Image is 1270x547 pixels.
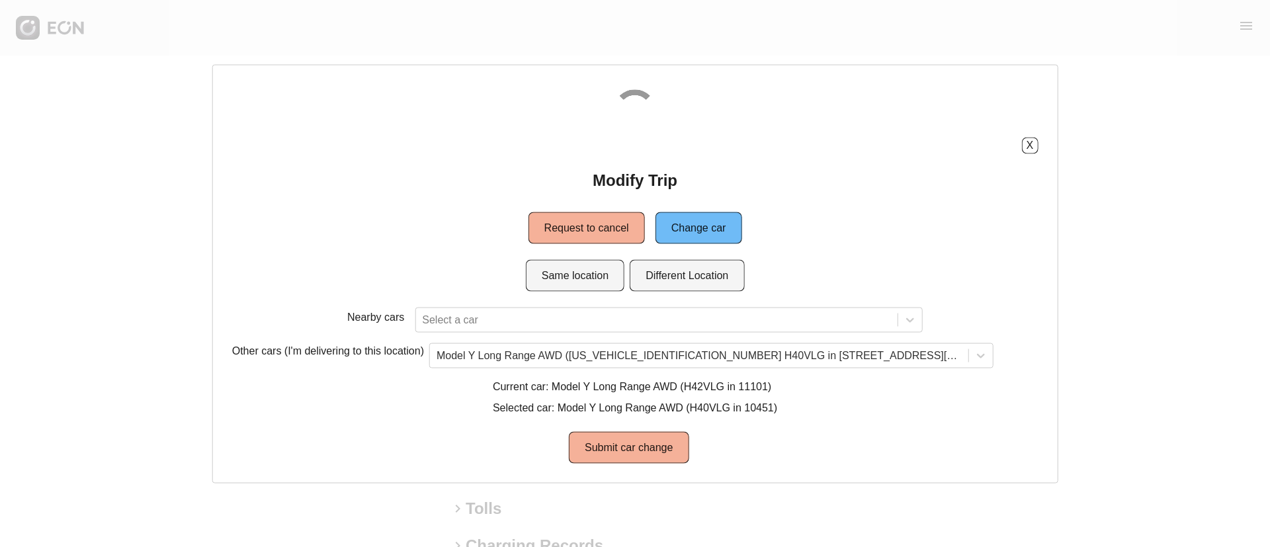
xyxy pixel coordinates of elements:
button: Same location [526,259,624,291]
p: Nearby cars [347,309,404,325]
button: Different Location [630,259,744,291]
button: Submit car change [569,431,689,463]
h2: Modify Trip [593,169,677,190]
p: Selected car: Model Y Long Range AWD (H40VLG in 10451) [493,400,777,415]
p: Current car: Model Y Long Range AWD (H42VLG in 11101) [493,378,777,394]
button: X [1021,137,1038,153]
button: Change car [656,212,742,243]
button: Request to cancel [529,212,645,243]
p: Other cars (I'm delivering to this location) [232,343,424,362]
